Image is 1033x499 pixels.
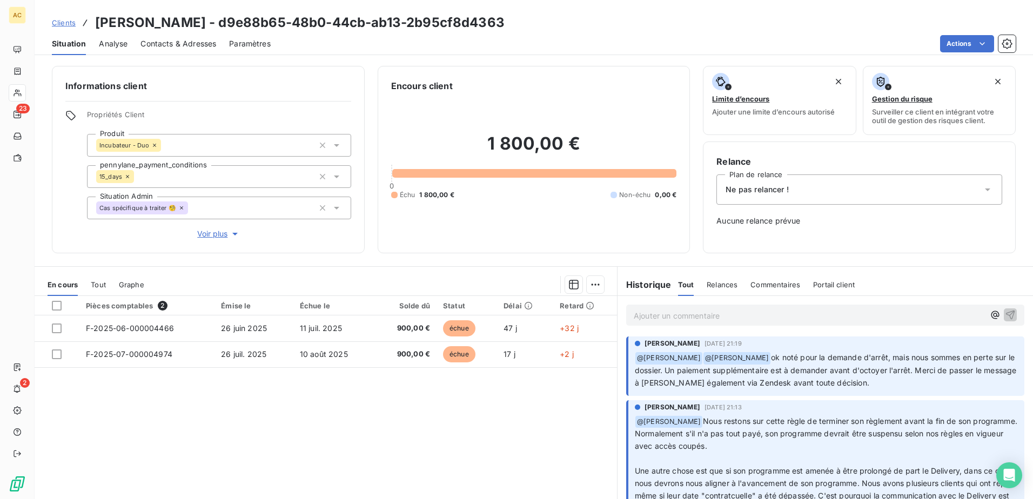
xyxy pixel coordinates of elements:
[221,301,287,310] div: Émise le
[52,38,86,49] span: Situation
[419,190,454,200] span: 1 800,00 €
[9,6,26,24] div: AC
[229,38,271,49] span: Paramètres
[703,66,856,135] button: Limite d’encoursAjouter une limite d’encours autorisé
[91,280,106,289] span: Tout
[618,278,672,291] h6: Historique
[750,280,800,289] span: Commentaires
[645,339,700,348] span: [PERSON_NAME]
[52,18,76,27] span: Clients
[560,301,611,310] div: Retard
[705,404,742,410] span: [DATE] 21:13
[712,95,769,103] span: Limite d’encours
[645,402,700,412] span: [PERSON_NAME]
[197,228,240,239] span: Voir plus
[940,35,994,52] button: Actions
[813,280,855,289] span: Portail client
[221,323,267,333] span: 26 juin 2025
[16,104,30,113] span: 23
[9,106,25,123] a: 23
[635,353,1018,387] span: ok noté pour la demande d'arrêt, mais nous sommes en perte sur le dossier. Un paiement supplément...
[560,349,574,359] span: +2 j
[86,301,208,311] div: Pièces comptables
[52,17,76,28] a: Clients
[9,475,26,493] img: Logo LeanPay
[221,349,266,359] span: 26 juil. 2025
[443,346,475,362] span: échue
[635,352,702,365] span: @ [PERSON_NAME]
[716,215,1002,226] span: Aucune relance prévue
[872,107,1007,125] span: Surveiller ce client en intégrant votre outil de gestion des risques client.
[443,301,491,310] div: Statut
[381,349,430,360] span: 900,00 €
[300,323,342,333] span: 11 juil. 2025
[86,349,172,359] span: F-2025-07-000004974
[678,280,694,289] span: Tout
[703,352,770,365] span: @ [PERSON_NAME]
[707,280,737,289] span: Relances
[400,190,415,200] span: Échu
[635,416,702,428] span: @ [PERSON_NAME]
[95,13,505,32] h3: [PERSON_NAME] - d9e88b65-48b0-44cb-ab13-2b95cf8d4363
[504,349,515,359] span: 17 j
[443,320,475,336] span: échue
[300,349,348,359] span: 10 août 2025
[996,462,1022,488] div: Open Intercom Messenger
[504,301,547,310] div: Délai
[99,38,128,49] span: Analyse
[188,203,197,213] input: Ajouter une valeur
[716,155,1002,168] h6: Relance
[87,110,351,125] span: Propriétés Client
[99,173,122,180] span: 15_days
[504,323,517,333] span: 47 j
[863,66,1016,135] button: Gestion du risqueSurveiller ce client en intégrant votre outil de gestion des risques client.
[20,378,30,388] span: 2
[86,323,174,333] span: F-2025-06-000004466
[99,205,176,211] span: Cas spécifique à traiter 🧐
[655,190,676,200] span: 0,00 €
[872,95,933,103] span: Gestion du risque
[712,107,835,116] span: Ajouter une limite d’encours autorisé
[140,38,216,49] span: Contacts & Adresses
[48,280,78,289] span: En cours
[65,79,351,92] h6: Informations client
[134,172,143,181] input: Ajouter une valeur
[158,301,167,311] span: 2
[119,280,144,289] span: Graphe
[99,142,149,149] span: Incubateur - Duo
[726,184,789,195] span: Ne pas relancer !
[390,181,394,190] span: 0
[381,323,430,334] span: 900,00 €
[87,228,351,240] button: Voir plus
[619,190,650,200] span: Non-échu
[705,340,742,347] span: [DATE] 21:19
[391,133,677,165] h2: 1 800,00 €
[161,140,170,150] input: Ajouter une valeur
[560,323,579,333] span: +32 j
[391,79,453,92] h6: Encours client
[300,301,368,310] div: Échue le
[381,301,430,310] div: Solde dû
